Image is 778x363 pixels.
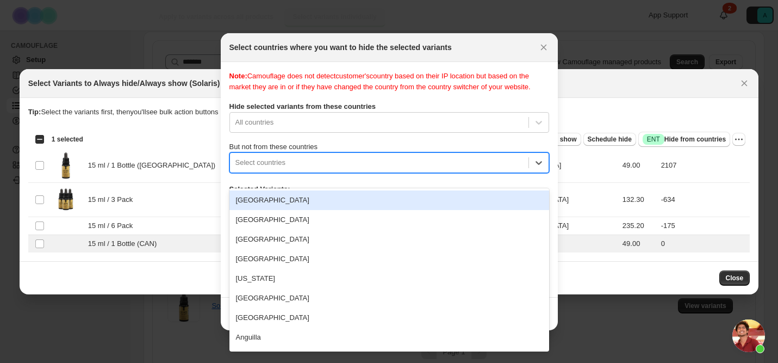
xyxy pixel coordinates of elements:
[658,148,750,182] td: 2107
[229,185,290,193] b: Selected Variants:
[28,78,220,89] h2: Select Variants to Always hide/Always show (Solaris)
[88,220,139,231] span: 15 ml / 6 Pack
[229,308,549,328] div: [GEOGRAPHIC_DATA]
[88,194,139,205] span: 15 ml / 3 Pack
[619,148,658,182] td: 49.00
[536,135,576,144] span: Always show
[658,182,750,217] td: -634
[229,328,549,347] div: Anguilla
[229,143,318,151] span: But not from these countries
[229,190,549,210] div: [GEOGRAPHIC_DATA]
[638,132,730,147] button: SuccessENTHide from countries
[583,133,636,146] button: Schedule hide
[229,72,247,80] b: Note:
[52,186,79,213] img: solaris-03.webp
[619,182,658,217] td: 132.30
[658,217,750,235] td: -175
[229,230,549,249] div: [GEOGRAPHIC_DATA]
[229,102,376,110] b: Hide selected variants from these countries
[732,133,745,146] button: More actions
[588,135,632,144] span: Schedule hide
[619,235,658,253] td: 49.00
[719,270,750,286] button: Close
[28,108,41,116] strong: Tip:
[658,235,750,253] td: 0
[52,135,83,144] span: 1 selected
[88,160,221,171] span: 15 ml / 1 Bottle ([GEOGRAPHIC_DATA])
[536,40,551,55] button: Close
[726,274,744,282] span: Close
[737,76,752,91] button: Close
[643,134,726,145] span: Hide from countries
[619,217,658,235] td: 235.20
[229,249,549,269] div: [GEOGRAPHIC_DATA]
[732,319,765,352] a: Open chat
[647,135,660,144] span: ENT
[229,269,549,288] div: [US_STATE]
[229,210,549,230] div: [GEOGRAPHIC_DATA]
[52,152,79,179] img: solaris-updated.png
[229,71,549,93] div: Camouflage does not detect customer's country based on their IP location but based on the market ...
[28,107,750,118] p: Select the variants first, then you'll see bulk action buttons
[88,238,163,249] span: 15 ml / 1 Bottle (CAN)
[229,288,549,308] div: [GEOGRAPHIC_DATA]
[229,42,452,53] h2: Select countries where you want to hide the selected variants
